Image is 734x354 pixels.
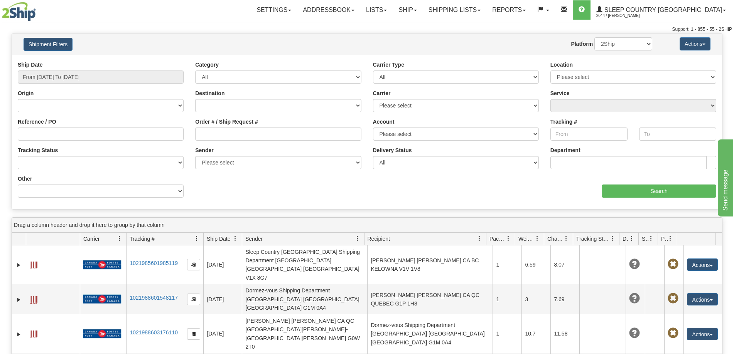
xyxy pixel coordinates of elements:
td: 6.59 [521,245,550,284]
td: [PERSON_NAME] [PERSON_NAME] CA BC KELOWNA V1V 1V8 [367,245,493,284]
label: Platform [571,40,593,48]
td: 3 [521,284,550,314]
button: Copy to clipboard [187,259,200,270]
img: 20 - Canada Post [83,260,121,270]
td: 10.7 [521,314,550,353]
a: Expand [15,261,23,269]
td: Dormez-vous Shipping Department [GEOGRAPHIC_DATA] [GEOGRAPHIC_DATA] [GEOGRAPHIC_DATA] G1M 0A4 [242,284,367,314]
a: Label [30,258,37,270]
label: Carrier [373,89,391,97]
a: Shipment Issues filter column settings [645,232,658,245]
span: Pickup Status [661,235,668,243]
a: Delivery Status filter column settings [625,232,638,245]
label: Tracking # [550,118,577,126]
label: Service [550,89,570,97]
span: Shipment Issues [642,235,648,243]
a: Recipient filter column settings [473,232,486,245]
td: 1 [493,245,521,284]
a: Carrier filter column settings [113,232,126,245]
td: 8.07 [550,245,579,284]
a: Tracking # filter column settings [190,232,203,245]
label: Department [550,146,580,154]
label: Category [195,61,219,69]
span: Carrier [83,235,100,243]
button: Actions [687,328,718,340]
label: Ship Date [18,61,43,69]
input: Search [602,185,716,198]
button: Copy to clipboard [187,294,200,305]
a: Reports [486,0,532,20]
td: 7.69 [550,284,579,314]
span: Unknown [629,293,640,304]
td: 1 [493,314,521,353]
td: Sleep Country [GEOGRAPHIC_DATA] Shipping Department [GEOGRAPHIC_DATA] [GEOGRAPHIC_DATA] [GEOGRAPH... [242,245,367,284]
a: Label [30,327,37,339]
input: From [550,128,628,141]
label: Delivery Status [373,146,412,154]
td: 1 [493,284,521,314]
div: grid grouping header [12,218,722,233]
span: Charge [547,235,564,243]
label: Location [550,61,573,69]
a: Ship Date filter column settings [229,232,242,245]
input: To [639,128,716,141]
label: Origin [18,89,34,97]
span: Pickup Not Assigned [668,259,678,270]
a: Tracking Status filter column settings [606,232,619,245]
div: Send message [6,5,71,14]
a: Sender filter column settings [351,232,364,245]
span: Sender [245,235,263,243]
button: Actions [687,293,718,305]
button: Copy to clipboard [187,328,200,340]
span: Sleep Country [GEOGRAPHIC_DATA] [602,7,722,13]
a: Weight filter column settings [531,232,544,245]
span: Packages [489,235,506,243]
td: [DATE] [203,284,242,314]
a: 1021988603176110 [130,329,178,336]
label: Reference / PO [18,118,56,126]
img: logo2044.jpg [2,2,36,21]
a: Addressbook [297,0,360,20]
div: Support: 1 - 855 - 55 - 2SHIP [2,26,732,33]
a: 1021988601548117 [130,295,178,301]
span: Recipient [368,235,390,243]
label: Other [18,175,32,183]
a: 1021985601985119 [130,260,178,266]
span: Tracking # [130,235,155,243]
span: 2044 / [PERSON_NAME] [596,12,654,20]
a: Expand [15,331,23,338]
td: Dormez-vous Shipping Department [GEOGRAPHIC_DATA] [GEOGRAPHIC_DATA] [GEOGRAPHIC_DATA] G1M 0A4 [367,314,493,353]
label: Destination [195,89,224,97]
span: Tracking Status [576,235,610,243]
a: Pickup Status filter column settings [664,232,677,245]
img: 20 - Canada Post [83,329,121,339]
td: [PERSON_NAME] [PERSON_NAME] CA QC [GEOGRAPHIC_DATA][PERSON_NAME]-[GEOGRAPHIC_DATA][PERSON_NAME] G... [242,314,367,353]
span: Ship Date [207,235,230,243]
span: Unknown [629,259,640,270]
label: Tracking Status [18,146,58,154]
label: Sender [195,146,213,154]
button: Actions [687,258,718,271]
a: Charge filter column settings [560,232,573,245]
a: Lists [360,0,393,20]
span: Pickup Not Assigned [668,293,678,304]
td: [DATE] [203,314,242,353]
button: Actions [680,37,710,50]
a: Packages filter column settings [502,232,515,245]
td: 11.58 [550,314,579,353]
td: [DATE] [203,245,242,284]
span: Weight [518,235,535,243]
a: Shipping lists [423,0,486,20]
span: Unknown [629,328,640,339]
button: Shipment Filters [24,38,73,51]
label: Order # / Ship Request # [195,118,258,126]
a: Ship [393,0,422,20]
a: Sleep Country [GEOGRAPHIC_DATA] 2044 / [PERSON_NAME] [591,0,732,20]
a: Label [30,293,37,305]
a: Settings [251,0,297,20]
td: [PERSON_NAME] [PERSON_NAME] CA QC QUEBEC G1P 1H8 [367,284,493,314]
label: Carrier Type [373,61,404,69]
a: Expand [15,296,23,304]
img: 20 - Canada Post [83,294,121,304]
span: Delivery Status [623,235,629,243]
